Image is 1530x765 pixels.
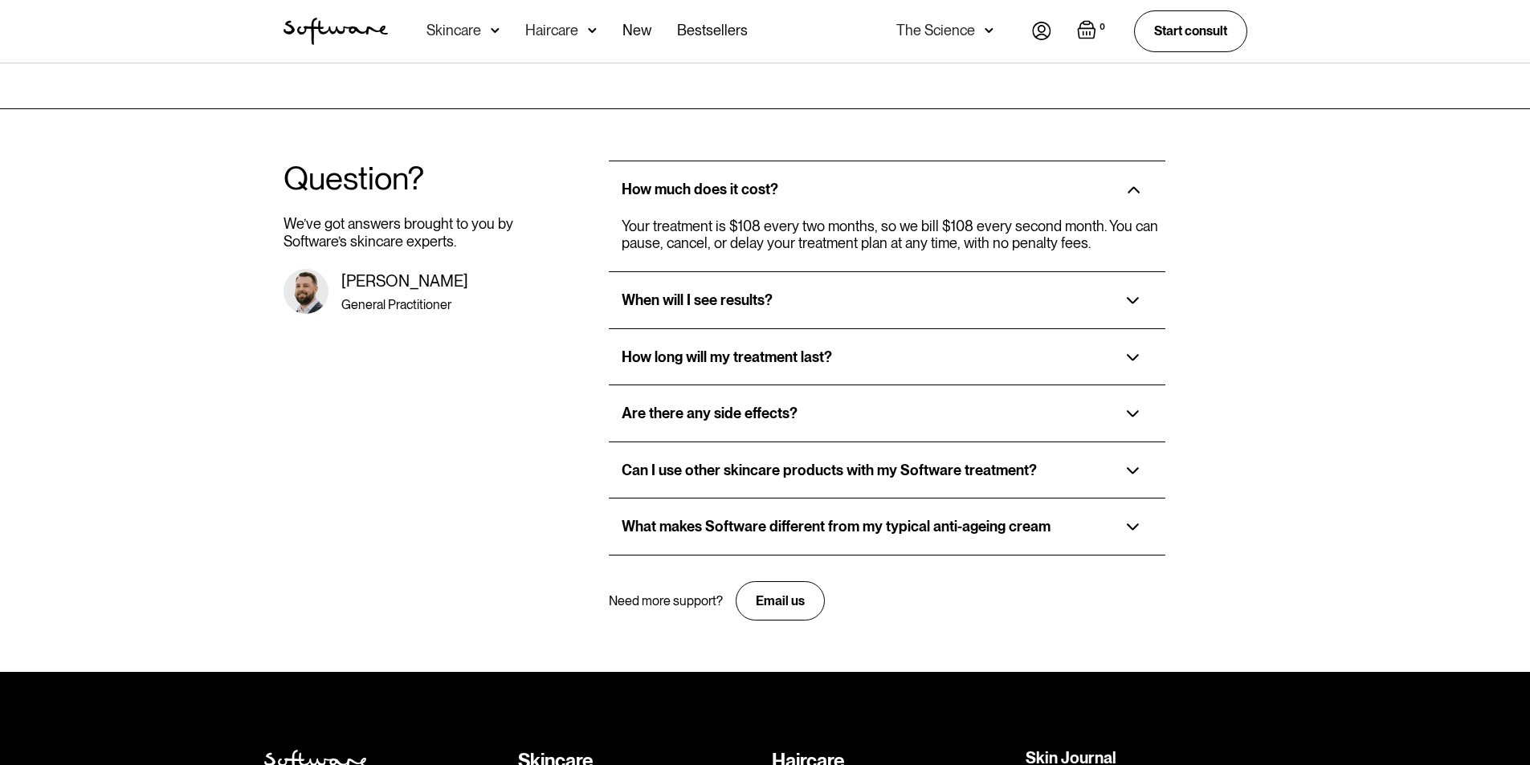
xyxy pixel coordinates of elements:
div: Need more support? [609,593,723,608]
div: Can I use other skincare products with my Software treatment? [622,462,1037,479]
div: When will I see results? [622,291,773,309]
div: How long will my treatment last? [622,348,832,366]
div: 0 [1096,20,1108,35]
div: How much does it cost? [622,181,778,198]
a: Open empty cart [1077,20,1108,43]
p: We’ve got answers brought to you by Software’s skincare experts. [284,215,515,250]
img: Software Logo [284,18,388,45]
div: Haircare [525,22,578,39]
img: Dr, Matt headshot [284,269,328,314]
img: arrow down [588,22,597,39]
h1: Question? [284,161,515,196]
div: General Practitioner [341,297,515,312]
img: arrow down [985,22,993,39]
a: home [284,18,388,45]
a: Email us [736,581,825,621]
div: The Science [896,22,975,39]
p: Your treatment is $108 every two months, so we bill $108 every second month. You can pause, cance... [622,218,1165,252]
div: Skincare [426,22,481,39]
div: What makes Software different from my typical anti-ageing cream [622,518,1051,535]
div: Are there any side effects? [622,405,798,422]
img: arrow down [491,22,500,39]
a: Start consult [1134,10,1247,51]
div: [PERSON_NAME] [341,271,515,291]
